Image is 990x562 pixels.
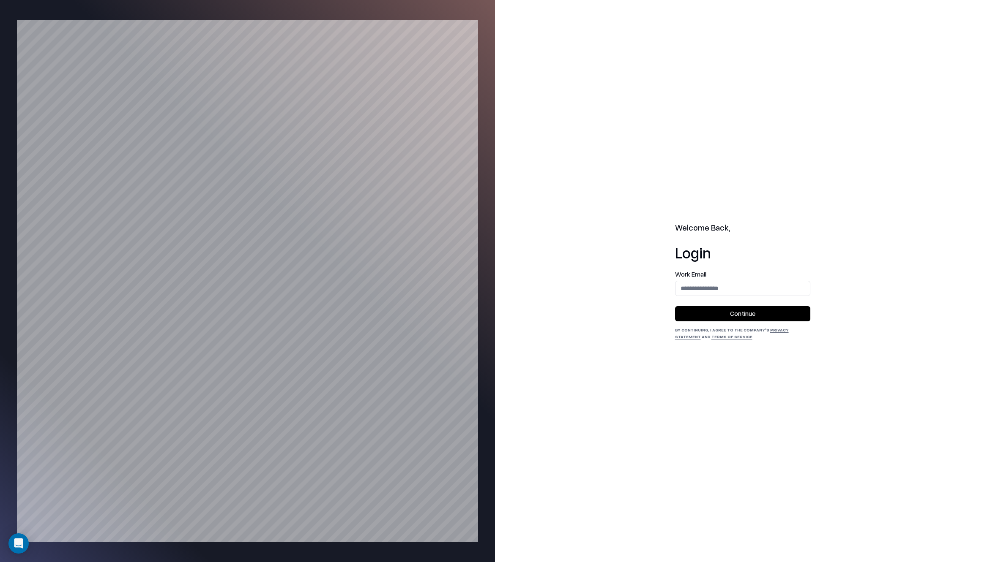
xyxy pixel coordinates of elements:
[711,334,752,339] a: Terms of Service
[8,533,29,554] div: Open Intercom Messenger
[675,327,789,339] a: Privacy Statement
[675,271,810,277] label: Work Email
[675,244,810,261] h1: Login
[675,222,810,234] h2: Welcome Back,
[675,306,810,321] button: Continue
[675,326,810,340] div: By continuing, I agree to the Company's and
